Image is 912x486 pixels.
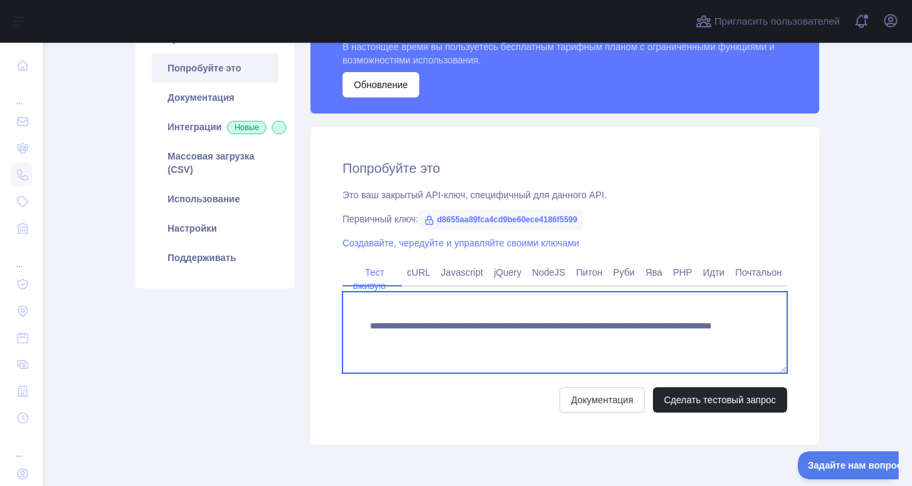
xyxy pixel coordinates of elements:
a: Документация [559,387,644,413]
font: d8655aa89fca4cd9be60ece4186f5599 [437,215,578,224]
iframe: Переключить поддержку клиентов [798,451,899,479]
font: Попробуйте это [343,161,440,176]
font: Сделать тестовый запрос [664,395,776,405]
font: Почтальон [735,267,782,278]
font: Тест вживую [353,267,386,291]
font: Поддерживать [168,252,236,263]
font: ... [16,260,23,269]
font: Документация [571,395,633,405]
font: Массовая загрузка (CSV) [168,151,254,175]
font: Документация [168,92,234,103]
font: PHP [673,267,692,278]
a: Попробуйте это [152,53,278,83]
button: Обновление [343,72,419,97]
font: cURL [407,267,431,278]
a: Использование [152,184,278,214]
button: Пригласить пользователей [693,11,843,32]
font: Идти [703,267,724,278]
font: Это ваш закрытый API-ключ, специфичный для данного API. [343,190,607,200]
font: Использование [168,194,240,204]
a: Поддерживать [152,243,278,272]
font: Обновление [354,79,408,90]
a: Настройки [152,214,278,243]
font: Попробуйте это [168,63,241,73]
font: Новые [234,123,259,132]
a: Массовая загрузка (CSV) [152,142,278,184]
a: ИнтеграцииНовые [152,112,278,142]
font: jQuery [494,267,521,278]
font: Первичный ключ: [343,214,419,224]
font: ... [16,97,23,106]
font: Пригласить пользователей [714,15,840,27]
font: Ява [646,267,662,278]
font: Задайте нам вопрос [10,9,104,19]
button: Сделать тестовый запрос [653,387,788,413]
font: Javascript [441,267,483,278]
font: Настройки [168,223,217,234]
font: NodeJS [532,267,565,278]
font: Питон [576,267,603,278]
a: Создавайте, чередуйте и управляйте своими ключами [343,238,580,248]
font: ... [16,449,23,459]
font: Руби [613,267,634,278]
font: Интеграции [168,121,222,132]
a: Документация [152,83,278,112]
